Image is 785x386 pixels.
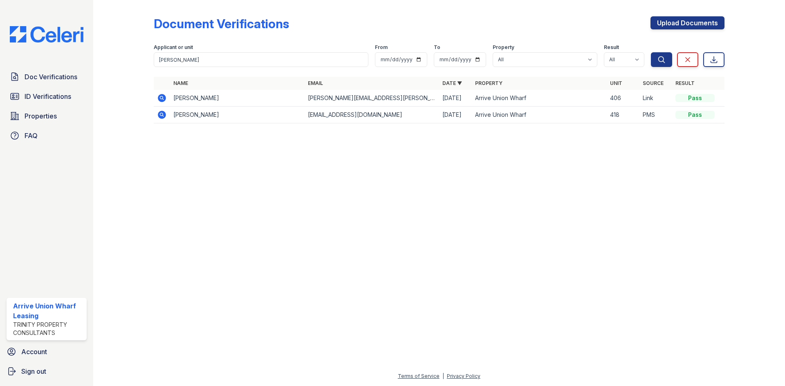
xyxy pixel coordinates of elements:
span: FAQ [25,131,38,141]
td: Arrive Union Wharf [472,107,606,123]
a: FAQ [7,127,87,144]
td: PMS [639,107,672,123]
div: | [442,373,444,379]
a: Doc Verifications [7,69,87,85]
a: Terms of Service [398,373,440,379]
span: Sign out [21,366,46,376]
a: Sign out [3,363,90,379]
a: ID Verifications [7,88,87,105]
td: [PERSON_NAME][EMAIL_ADDRESS][PERSON_NAME][DOMAIN_NAME] [305,90,439,107]
a: Date ▼ [442,80,462,86]
div: Arrive Union Wharf Leasing [13,301,83,321]
td: 418 [607,107,639,123]
span: ID Verifications [25,91,71,101]
div: Pass [675,111,715,119]
a: Property [475,80,502,86]
span: Account [21,347,47,357]
td: [PERSON_NAME] [170,90,305,107]
a: Properties [7,108,87,124]
td: [PERSON_NAME] [170,107,305,123]
span: Properties [25,111,57,121]
label: Property [493,44,514,51]
td: [DATE] [439,90,472,107]
span: Doc Verifications [25,72,77,82]
div: Trinity Property Consultants [13,321,83,337]
label: To [434,44,440,51]
label: From [375,44,388,51]
td: [DATE] [439,107,472,123]
img: CE_Logo_Blue-a8612792a0a2168367f1c8372b55b34899dd931a85d93a1a3d3e32e68fde9ad4.png [3,26,90,42]
a: Unit [610,80,622,86]
a: Source [643,80,664,86]
a: Result [675,80,695,86]
a: Email [308,80,323,86]
input: Search by name, email, or unit number [154,52,368,67]
a: Account [3,344,90,360]
label: Applicant or unit [154,44,193,51]
td: Link [639,90,672,107]
div: Pass [675,94,715,102]
td: Arrive Union Wharf [472,90,606,107]
div: Document Verifications [154,16,289,31]
td: [EMAIL_ADDRESS][DOMAIN_NAME] [305,107,439,123]
a: Privacy Policy [447,373,480,379]
td: 406 [607,90,639,107]
a: Upload Documents [650,16,724,29]
a: Name [173,80,188,86]
label: Result [604,44,619,51]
